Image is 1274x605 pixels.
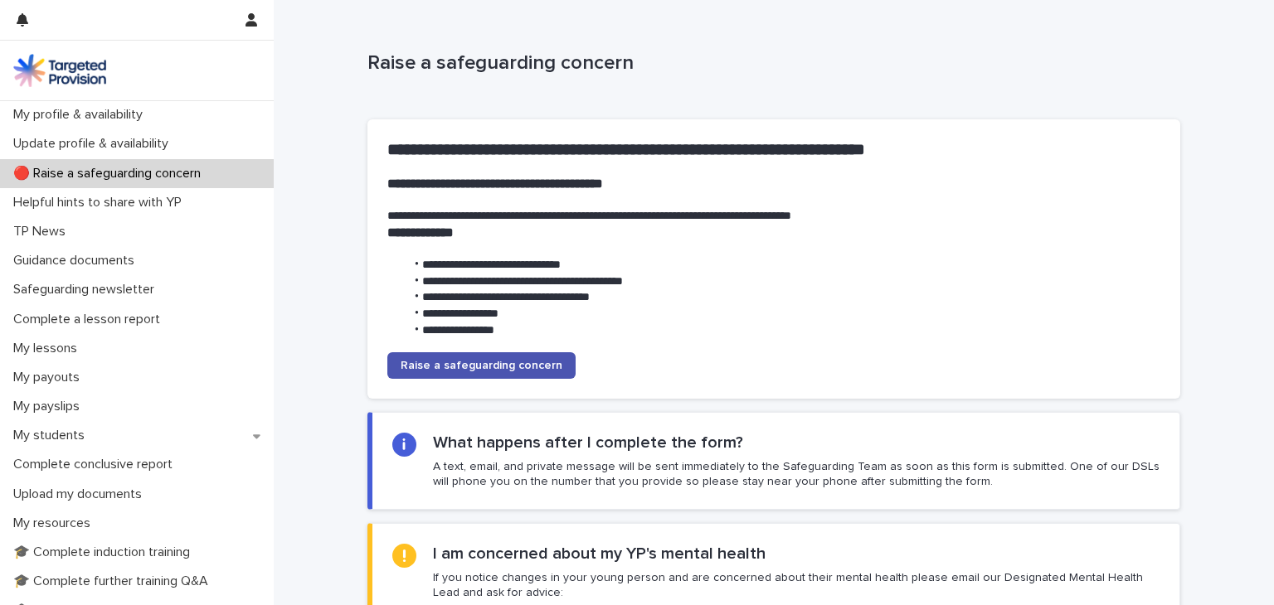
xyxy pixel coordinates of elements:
[7,166,214,181] p: 🔴 Raise a safeguarding concern
[433,459,1160,489] p: A text, email, and private message will be sent immediately to the Safeguarding Team as soon as t...
[7,486,155,502] p: Upload my documents
[7,515,104,531] p: My resources
[7,136,182,152] p: Update profile & availability
[7,574,221,589] p: 🎓 Complete further training Q&A
[7,312,173,327] p: Complete a lesson report
[7,341,90,356] p: My lessons
[7,428,98,443] p: My students
[7,195,195,211] p: Helpful hints to share with YP
[401,360,562,371] span: Raise a safeguarding concern
[7,282,168,298] p: Safeguarding newsletter
[7,253,148,269] p: Guidance documents
[7,224,79,240] p: TP News
[433,544,766,564] h2: I am concerned about my YP's mental health
[7,399,93,414] p: My payslips
[387,352,576,379] a: Raise a safeguarding concern
[7,370,93,385] p: My payouts
[433,433,743,453] h2: What happens after I complete the form?
[367,51,1174,75] p: Raise a safeguarding concern
[7,544,203,560] p: 🎓 Complete induction training
[13,54,106,87] img: M5nRWzHhSzIhMunXDL62
[7,107,156,123] p: My profile & availability
[7,457,186,472] p: Complete conclusive report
